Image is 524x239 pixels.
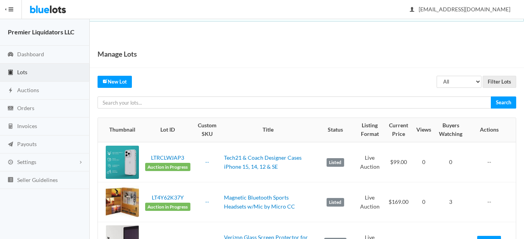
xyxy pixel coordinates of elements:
[98,96,491,109] input: Search your lots...
[7,105,14,112] ion-icon: cash
[467,118,516,142] th: Actions
[410,6,510,12] span: [EMAIL_ADDRESS][DOMAIN_NAME]
[355,118,384,142] th: Listing Format
[7,87,14,95] ion-icon: flash
[434,118,467,142] th: Buyers Watching
[7,69,14,77] ion-icon: clipboard
[467,142,516,182] td: --
[17,141,37,147] span: Payouts
[434,142,467,182] td: 0
[17,123,37,129] span: Invoices
[384,118,413,142] th: Current Price
[7,177,14,184] ion-icon: list box
[17,69,27,75] span: Lots
[205,198,209,205] a: --
[327,158,344,167] label: Listed
[7,51,14,59] ion-icon: speedometer
[413,182,434,222] td: 0
[483,76,516,88] input: Filter Lots
[7,123,14,130] ion-icon: calculator
[355,182,384,222] td: Live Auction
[315,118,355,142] th: Status
[17,51,44,57] span: Dashboard
[7,141,14,148] ion-icon: paper plane
[408,6,416,14] ion-icon: person
[103,78,108,84] ion-icon: create
[17,105,34,111] span: Orders
[8,28,75,36] strong: Premier Liquidators LLC
[467,182,516,222] td: --
[142,118,194,142] th: Lot ID
[17,177,58,183] span: Seller Guidelines
[98,118,142,142] th: Thumbnail
[17,159,36,165] span: Settings
[327,198,344,207] label: Listed
[151,154,184,161] a: LTRCLWJAP3
[205,159,209,165] a: --
[98,76,132,88] a: createNew Lot
[152,194,184,201] a: LT4Y62K37Y
[194,118,221,142] th: Custom SKU
[7,159,14,166] ion-icon: cog
[384,142,413,182] td: $99.00
[355,142,384,182] td: Live Auction
[17,87,39,93] span: Auctions
[413,142,434,182] td: 0
[221,118,315,142] th: Title
[434,182,467,222] td: 3
[224,154,302,170] a: Tech21 & Coach Designer Cases iPhone 15, 14, 12 & SE
[145,163,190,171] span: Auction in Progress
[224,194,295,210] a: Magnetic Bluetooth Sports Headsets w/Mic by Micro CC
[98,48,137,60] h1: Manage Lots
[384,182,413,222] td: $169.00
[145,203,190,211] span: Auction in Progress
[413,118,434,142] th: Views
[491,96,516,109] input: Search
